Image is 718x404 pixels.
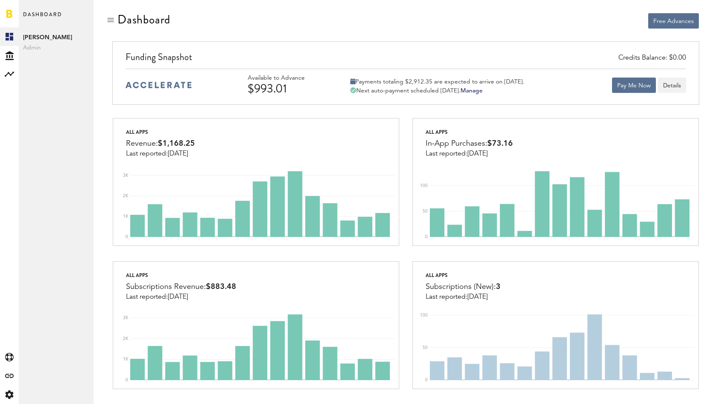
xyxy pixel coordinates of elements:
[23,43,89,53] span: Admin
[467,294,488,300] span: [DATE]
[158,140,195,147] span: $1,168.25
[420,313,428,317] text: 100
[350,78,524,86] div: Payments totaling $2,912.35 are expected to arrive on [DATE].
[426,280,501,293] div: Subscriptions (New):
[117,13,170,26] div: Dashboard
[126,82,192,88] img: accelerate-medium-blue-logo.svg
[461,88,483,94] a: Manage
[126,293,236,301] div: Last reported:
[123,194,129,198] text: 2K
[126,127,195,137] div: All apps
[496,283,501,291] span: 3
[126,280,236,293] div: Subscriptions Revenue:
[126,235,128,239] text: 0
[426,270,501,280] div: All apps
[126,270,236,280] div: All apps
[126,150,195,158] div: Last reported:
[350,87,524,95] div: Next auto-payment scheduled [DATE].
[123,336,129,341] text: 2K
[618,53,686,63] div: Credits Balance: $0.00
[612,78,656,93] button: Pay Me Now
[420,184,428,188] text: 100
[426,150,513,158] div: Last reported:
[425,235,428,239] text: 0
[206,283,236,291] span: $883.48
[126,378,128,382] text: 0
[248,75,329,82] div: Available to Advance
[168,150,188,157] span: [DATE]
[126,50,686,69] div: Funding Snapshot
[123,316,129,320] text: 3K
[426,127,513,137] div: All apps
[123,357,129,361] text: 1K
[23,9,62,27] span: Dashboard
[123,173,129,178] text: 3K
[658,78,686,93] button: Details
[425,378,428,382] text: 0
[426,293,501,301] div: Last reported:
[123,214,129,219] text: 1K
[423,346,428,350] text: 50
[168,294,188,300] span: [DATE]
[648,13,699,29] button: Free Advances
[426,137,513,150] div: In-App Purchases:
[423,209,428,214] text: 50
[23,32,89,43] span: Vinita
[248,82,329,95] div: $993.01
[126,137,195,150] div: Revenue:
[652,378,709,400] iframe: Opens a widget where you can find more information
[487,140,513,147] span: $73.16
[467,150,488,157] span: [DATE]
